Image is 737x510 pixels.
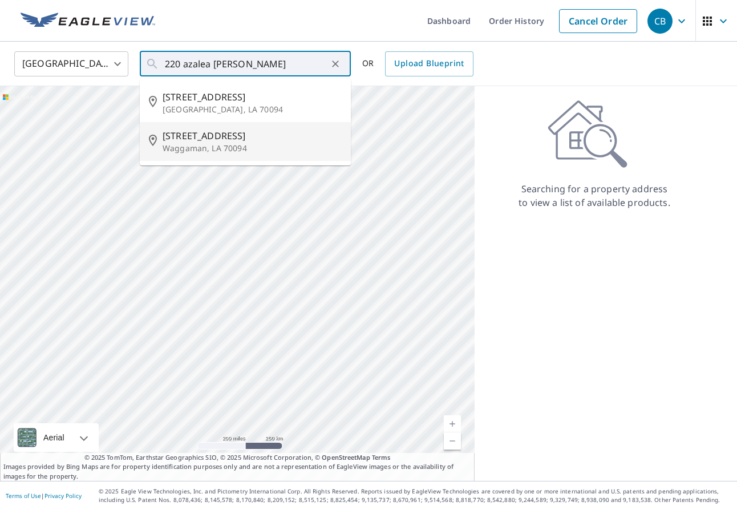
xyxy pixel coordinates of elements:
[394,56,464,71] span: Upload Blueprint
[444,415,461,432] a: Current Level 5, Zoom In
[559,9,637,33] a: Cancel Order
[362,51,473,76] div: OR
[6,492,41,500] a: Terms of Use
[21,13,155,30] img: EV Logo
[40,423,68,452] div: Aerial
[44,492,82,500] a: Privacy Policy
[14,423,99,452] div: Aerial
[14,48,128,80] div: [GEOGRAPHIC_DATA]
[84,453,391,463] span: © 2025 TomTom, Earthstar Geographics SIO, © 2025 Microsoft Corporation, ©
[518,182,671,209] p: Searching for a property address to view a list of available products.
[165,48,327,80] input: Search by address or latitude-longitude
[372,453,391,462] a: Terms
[444,432,461,450] a: Current Level 5, Zoom Out
[647,9,673,34] div: CB
[99,487,731,504] p: © 2025 Eagle View Technologies, Inc. and Pictometry International Corp. All Rights Reserved. Repo...
[163,104,342,115] p: [GEOGRAPHIC_DATA], LA 70094
[322,453,370,462] a: OpenStreetMap
[6,492,82,499] p: |
[163,90,342,104] span: [STREET_ADDRESS]
[163,129,342,143] span: [STREET_ADDRESS]
[385,51,473,76] a: Upload Blueprint
[327,56,343,72] button: Clear
[163,143,342,154] p: Waggaman, LA 70094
